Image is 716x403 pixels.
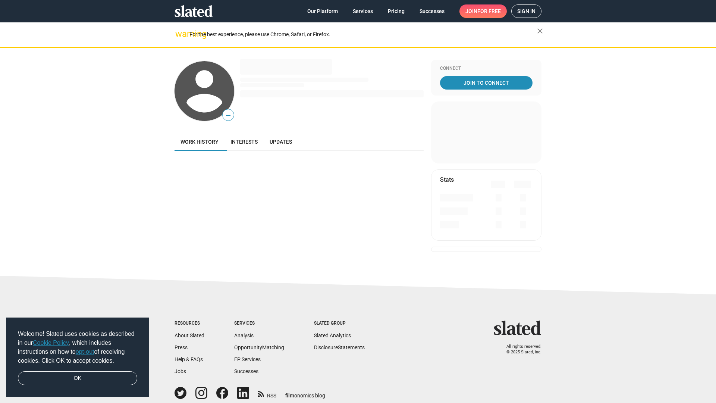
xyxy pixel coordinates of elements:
[285,393,294,399] span: film
[285,386,325,399] a: filmonomics blog
[223,110,234,120] span: —
[477,4,501,18] span: for free
[420,4,445,18] span: Successes
[189,29,537,40] div: For the best experience, please use Chrome, Safari, or Firefox.
[442,76,531,90] span: Join To Connect
[6,318,149,397] div: cookieconsent
[76,349,94,355] a: opt-out
[175,344,188,350] a: Press
[499,344,541,355] p: All rights reserved. © 2025 Slated, Inc.
[258,388,276,399] a: RSS
[175,368,186,374] a: Jobs
[301,4,344,18] a: Our Platform
[234,368,258,374] a: Successes
[347,4,379,18] a: Services
[175,332,204,338] a: About Slated
[440,176,454,184] mat-card-title: Stats
[18,329,137,365] span: Welcome! Slated uses cookies as described in our , which includes instructions on how to of recei...
[511,4,541,18] a: Sign in
[382,4,411,18] a: Pricing
[175,356,203,362] a: Help & FAQs
[18,371,137,385] a: dismiss cookie message
[459,4,507,18] a: Joinfor free
[440,66,533,72] div: Connect
[264,133,298,151] a: Updates
[175,321,204,327] div: Resources
[536,26,544,35] mat-icon: close
[224,133,264,151] a: Interests
[414,4,450,18] a: Successes
[180,139,219,145] span: Work history
[234,321,284,327] div: Services
[307,4,338,18] span: Our Platform
[33,340,69,346] a: Cookie Policy
[353,4,373,18] span: Services
[230,139,258,145] span: Interests
[270,139,292,145] span: Updates
[175,133,224,151] a: Work history
[517,5,536,18] span: Sign in
[314,344,365,350] a: DisclosureStatements
[314,321,365,327] div: Slated Group
[175,29,184,38] mat-icon: warning
[234,356,261,362] a: EP Services
[234,332,254,338] a: Analysis
[314,332,351,338] a: Slated Analytics
[440,76,533,90] a: Join To Connect
[388,4,405,18] span: Pricing
[465,4,501,18] span: Join
[234,344,284,350] a: OpportunityMatching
